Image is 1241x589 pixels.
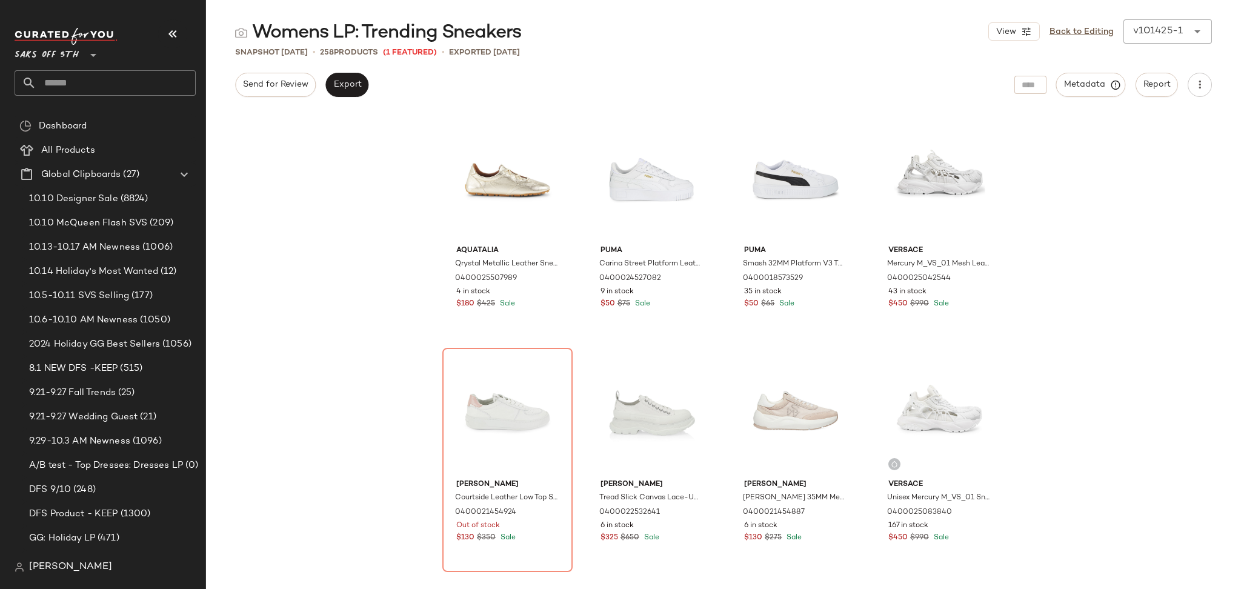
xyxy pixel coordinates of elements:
[447,352,568,474] img: 0400021454924_WHITEPINK
[320,47,378,59] div: Products
[41,144,95,158] span: All Products
[29,192,118,206] span: 10.10 Designer Sale
[743,493,845,504] span: [PERSON_NAME] 35MM Mesh Low Top Platform Sneakers
[761,299,774,310] span: $65
[601,521,634,531] span: 6 in stock
[29,459,183,473] span: A/B test - Top Dresses: Dresses LP
[1050,25,1114,38] a: Back to Editing
[129,289,153,303] span: (177)
[456,479,559,490] span: [PERSON_NAME]
[313,46,315,59] span: •
[498,534,516,542] span: Sale
[879,118,1000,241] img: 0400025042544_OPTICALWHITE
[1063,79,1119,90] span: Metadata
[116,386,135,400] span: (25)
[147,216,173,230] span: (209)
[599,259,702,270] span: Carina Street Platform Leather Sneakers
[888,287,927,298] span: 43 in stock
[601,299,615,310] span: $50
[383,47,437,59] span: (1 Featured)
[71,483,96,497] span: (248)
[29,265,158,279] span: 10.14 Holiday's Most Wanted
[888,521,928,531] span: 167 in stock
[455,259,557,270] span: Qrystal Metallic Leather Sneakers
[118,507,151,521] span: (1300)
[887,493,990,504] span: Unisex Mercury M_VS_01 Sneakers
[235,73,316,97] button: Send for Review
[456,299,474,310] span: $180
[910,299,929,310] span: $990
[442,46,444,59] span: •
[995,27,1016,37] span: View
[633,300,650,308] span: Sale
[784,534,802,542] span: Sale
[879,352,1000,474] img: 0400025083840_OPTICALWHITE
[456,245,559,256] span: Aquatalia
[744,245,847,256] span: Puma
[455,273,517,284] span: 0400025507989
[744,479,847,490] span: [PERSON_NAME]
[29,216,147,230] span: 10.10 McQueen Flash SVS
[455,507,516,518] span: 0400021454924
[591,352,713,474] img: 0400022532641_WHITE
[734,352,856,474] img: 0400021454887_POWDERWHITE
[1136,73,1178,97] button: Report
[887,507,952,518] span: 0400025083840
[931,300,949,308] span: Sale
[888,479,991,490] span: Versace
[744,299,759,310] span: $50
[777,300,794,308] span: Sale
[235,47,308,59] span: Snapshot [DATE]
[95,531,119,545] span: (471)
[743,259,845,270] span: Smash 32MM Platform V3 Two Tone Sneakers
[29,241,140,255] span: 10.13-10.17 AM Newness
[333,80,361,90] span: Export
[29,483,71,497] span: DFS 9/10
[744,287,782,298] span: 35 in stock
[121,168,139,182] span: (27)
[138,313,170,327] span: (1050)
[599,507,660,518] span: 0400022532641
[601,287,634,298] span: 9 in stock
[158,265,177,279] span: (12)
[29,338,160,351] span: 2024 Holiday GG Best Sellers
[591,118,713,241] img: 0400024527082_WHITE
[41,168,121,182] span: Global Clipboards
[477,299,495,310] span: $425
[1056,73,1126,97] button: Metadata
[1143,80,1171,90] span: Report
[456,533,474,544] span: $130
[242,80,308,90] span: Send for Review
[15,28,118,45] img: cfy_white_logo.C9jOOHJF.svg
[183,459,198,473] span: (0)
[29,434,130,448] span: 9.29-10.3 AM Newness
[888,299,908,310] span: $450
[235,27,247,39] img: svg%3e
[456,521,500,531] span: Out of stock
[931,534,949,542] span: Sale
[477,533,496,544] span: $350
[29,313,138,327] span: 10.6-10.10 AM Newness
[455,493,557,504] span: Courtside Leather Low Top Sneakers
[140,241,173,255] span: (1006)
[29,507,118,521] span: DFS Product - KEEP
[765,533,782,544] span: $275
[118,362,142,376] span: (515)
[887,259,990,270] span: Mercury M_VS_01 Mesh Leather Sneakers
[29,386,116,400] span: 9.21-9.27 Fall Trends
[617,299,630,310] span: $75
[29,362,118,376] span: 8.1 NEW DFS -KEEP
[888,533,908,544] span: $450
[29,531,95,545] span: GG: Holiday LP
[601,533,618,544] span: $325
[910,533,929,544] span: $990
[15,41,79,63] span: Saks OFF 5TH
[743,507,805,518] span: 0400021454887
[642,534,659,542] span: Sale
[320,48,334,57] span: 258
[456,287,490,298] span: 4 in stock
[15,562,24,572] img: svg%3e
[744,533,762,544] span: $130
[599,273,661,284] span: 0400024527082
[29,560,112,574] span: [PERSON_NAME]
